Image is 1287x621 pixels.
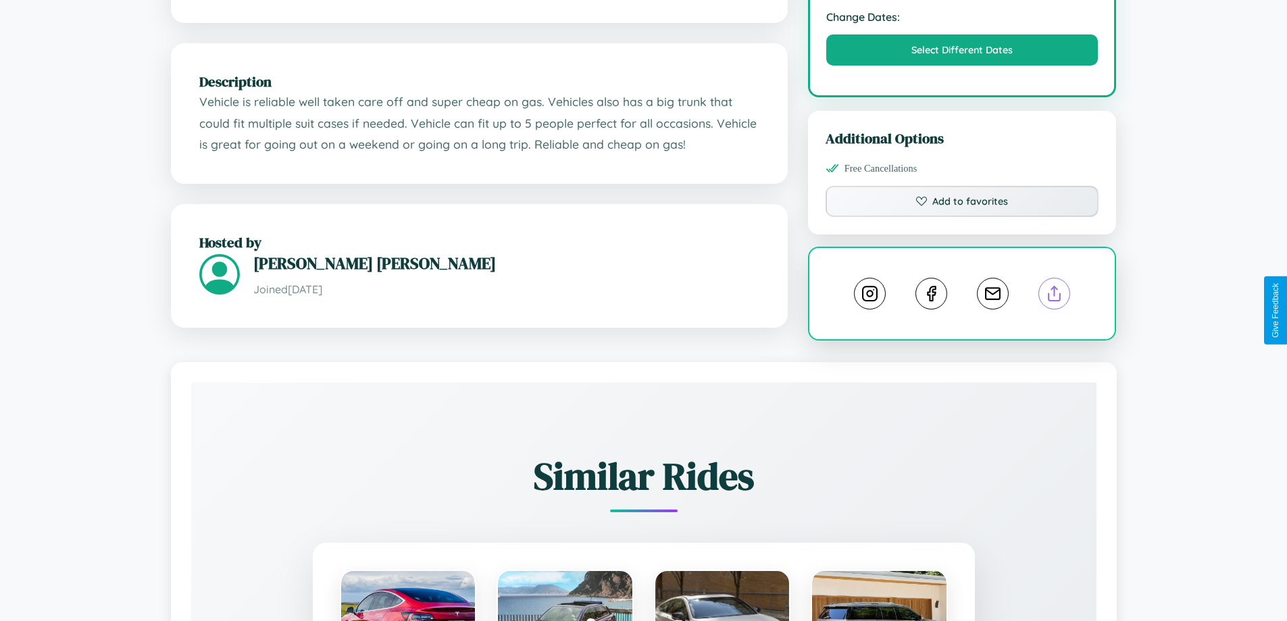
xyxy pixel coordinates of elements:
strong: Change Dates: [826,10,1099,24]
h2: Similar Rides [238,450,1049,502]
h3: Additional Options [826,128,1099,148]
h3: [PERSON_NAME] [PERSON_NAME] [253,252,759,274]
h2: Description [199,72,759,91]
p: Joined [DATE] [253,280,759,299]
h2: Hosted by [199,232,759,252]
button: Select Different Dates [826,34,1099,66]
div: Give Feedback [1271,283,1280,338]
p: Vehicle is reliable well taken care off and super cheap on gas. Vehicles also has a big trunk tha... [199,91,759,155]
span: Free Cancellations [844,163,917,174]
button: Add to favorites [826,186,1099,217]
